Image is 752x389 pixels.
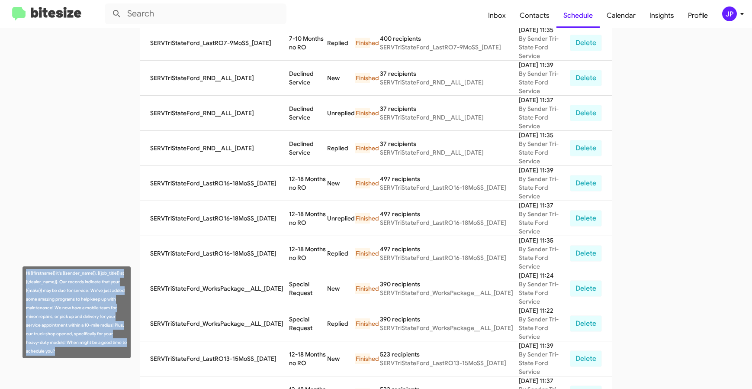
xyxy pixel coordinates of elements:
td: Special Request [289,271,327,306]
div: [DATE] 11:35 [519,131,570,139]
div: Hi {{firstname}} it's {{sender_name}}, {{job_title}} at {{dealer_name}}. Our records indicate tha... [22,266,131,358]
a: Contacts [513,3,556,28]
input: Search [105,3,286,24]
a: Insights [643,3,681,28]
button: Delete [570,315,602,332]
div: [DATE] 11:37 [519,96,570,104]
td: 7-10 Months no RO [289,26,327,61]
button: Delete [570,210,602,227]
div: By Sender Tri-State Ford Service [519,104,570,130]
td: SERVTriStateFord_WorksPackage__ALL_[DATE] [140,271,289,306]
a: Calendar [600,3,643,28]
div: By Sender Tri-State Ford Service [519,34,570,60]
td: SERVTriStateFord_WorksPackage__ALL_[DATE] [140,306,289,341]
div: Finished [355,248,370,259]
td: Special Request [289,306,327,341]
div: By Sender Tri-State Ford Service [519,210,570,236]
div: Finished [355,38,370,48]
div: Finished [355,213,370,224]
td: SERVTriStateFord_RND__ALL_[DATE] [140,61,289,96]
button: Delete [570,140,602,156]
div: By Sender Tri-State Ford Service [519,315,570,341]
div: SERVTriStateFord_LastRO13-15MoSS_[DATE] [380,359,519,367]
button: Delete [570,350,602,367]
div: SERVTriStateFord_LastRO16-18MoSS_[DATE] [380,253,519,262]
div: 497 recipients [380,245,519,253]
div: 390 recipients [380,315,519,324]
td: Replied [327,306,355,341]
div: By Sender Tri-State Ford Service [519,69,570,95]
button: Delete [570,35,602,51]
td: SERVTriStateFord_RND__ALL_[DATE] [140,131,289,166]
div: 390 recipients [380,280,519,289]
td: New [327,271,355,306]
div: [DATE] 11:39 [519,61,570,69]
td: Replied [327,26,355,61]
td: Declined Service [289,131,327,166]
button: Delete [570,245,602,262]
button: Delete [570,105,602,121]
td: SERVTriStateFord_LastRO16-18MoSS_[DATE] [140,201,289,236]
td: Replied [327,236,355,271]
div: [DATE] 11:24 [519,271,570,280]
td: New [327,61,355,96]
div: By Sender Tri-State Ford Service [519,280,570,306]
div: Finished [355,108,370,118]
div: 400 recipients [380,34,519,43]
div: [DATE] 11:22 [519,306,570,315]
div: [DATE] 11:37 [519,201,570,210]
div: 497 recipients [380,210,519,218]
td: SERVTriStateFord_LastRO7-9MoSS_[DATE] [140,26,289,61]
div: 523 recipients [380,350,519,359]
div: SERVTriStateFord_WorksPackage__ALL_[DATE] [380,289,519,297]
div: [DATE] 11:35 [519,236,570,245]
div: Finished [355,143,370,153]
div: JP [722,6,737,21]
div: Finished [355,73,370,83]
td: New [327,341,355,376]
div: By Sender Tri-State Ford Service [519,245,570,271]
td: Unreplied [327,96,355,131]
td: Unreplied [327,201,355,236]
a: Profile [681,3,715,28]
a: Schedule [556,3,600,28]
td: SERVTriStateFord_LastRO16-18MoSS_[DATE] [140,166,289,201]
div: SERVTriStateFord_LastRO16-18MoSS_[DATE] [380,183,519,192]
td: SERVTriStateFord_LastRO13-15MoSS_[DATE] [140,341,289,376]
td: 12-18 Months no RO [289,236,327,271]
td: SERVTriStateFord_RND__ALL_[DATE] [140,96,289,131]
td: 12-18 Months no RO [289,341,327,376]
div: Finished [355,353,370,364]
div: 37 recipients [380,104,519,113]
div: By Sender Tri-State Ford Service [519,350,570,376]
div: 37 recipients [380,69,519,78]
div: 497 recipients [380,175,519,183]
div: Finished [355,178,370,188]
div: [DATE] 11:35 [519,26,570,34]
td: Declined Service [289,96,327,131]
a: Inbox [481,3,513,28]
div: [DATE] 11:39 [519,341,570,350]
button: Delete [570,175,602,191]
div: SERVTriStateFord_RND__ALL_[DATE] [380,78,519,87]
div: SERVTriStateFord_RND__ALL_[DATE] [380,148,519,157]
td: 12-18 Months no RO [289,166,327,201]
div: SERVTriStateFord_LastRO7-9MoSS_[DATE] [380,43,519,52]
div: By Sender Tri-State Ford Service [519,139,570,165]
td: Replied [327,131,355,166]
div: [DATE] 11:39 [519,166,570,175]
td: SERVTriStateFord_LastRO16-18MoSS_[DATE] [140,236,289,271]
button: JP [715,6,742,21]
div: SERVTriStateFord_LastRO16-18MoSS_[DATE] [380,218,519,227]
div: SERVTriStateFord_RND__ALL_[DATE] [380,113,519,122]
div: SERVTriStateFord_WorksPackage__ALL_[DATE] [380,324,519,332]
div: Finished [355,283,370,294]
button: Delete [570,280,602,297]
div: By Sender Tri-State Ford Service [519,175,570,201]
